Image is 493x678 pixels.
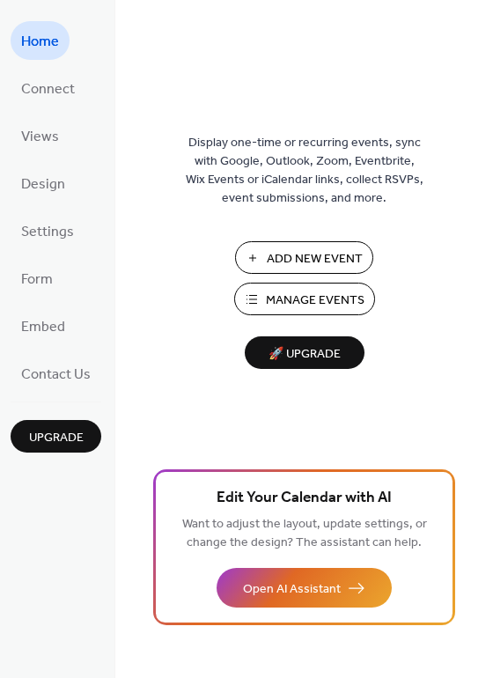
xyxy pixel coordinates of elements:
a: Settings [11,211,85,250]
span: Open AI Assistant [243,580,341,599]
a: Connect [11,69,85,107]
button: 🚀 Upgrade [245,336,364,369]
span: Settings [21,218,74,247]
a: Design [11,164,76,203]
span: Design [21,171,65,199]
span: Add New Event [267,250,363,269]
span: Display one-time or recurring events, sync with Google, Outlook, Zoom, Eventbrite, Wix Events or ... [186,134,423,208]
button: Manage Events [234,283,375,315]
span: 🚀 Upgrade [255,343,354,366]
button: Add New Event [235,241,373,274]
span: Home [21,28,59,56]
span: Embed [21,313,65,342]
a: Embed [11,306,76,345]
a: Form [11,259,63,298]
button: Open AI Assistant [217,568,392,608]
span: Upgrade [29,429,84,447]
span: Manage Events [266,291,364,310]
span: Want to adjust the layout, update settings, or change the design? The assistant can help. [182,512,427,555]
a: Home [11,21,70,60]
button: Upgrade [11,420,101,453]
a: Views [11,116,70,155]
span: Edit Your Calendar with AI [217,486,392,511]
span: Form [21,266,53,294]
span: Contact Us [21,361,91,389]
a: Contact Us [11,354,101,393]
span: Views [21,123,59,151]
span: Connect [21,76,75,104]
